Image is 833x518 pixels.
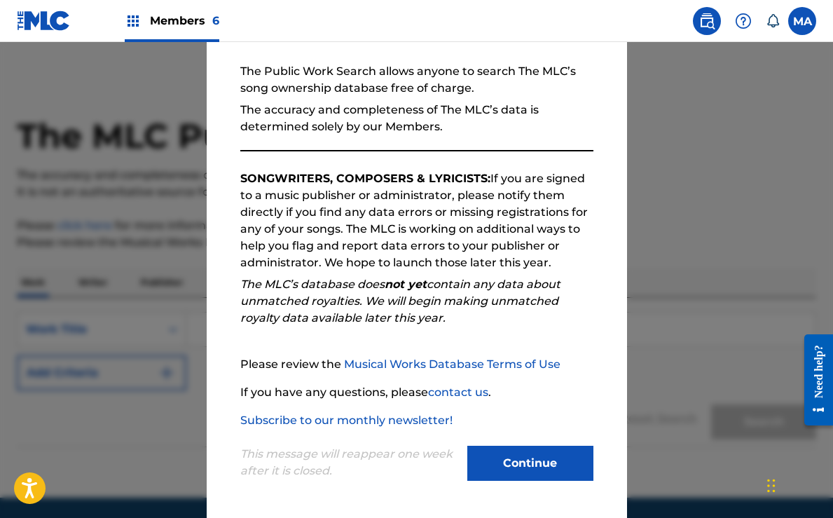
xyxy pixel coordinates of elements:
[794,324,833,437] iframe: Resource Center
[125,13,142,29] img: Top Rightsholders
[766,14,780,28] div: Notifications
[240,170,593,271] p: If you are signed to a music publisher or administrator, please notify them directly if you find ...
[240,384,593,401] p: If you have any questions, please .
[240,102,593,135] p: The accuracy and completeness of The MLC’s data is determined solely by our Members.
[150,13,219,29] span: Members
[693,7,721,35] a: Public Search
[240,63,593,97] p: The Public Work Search allows anyone to search The MLC’s song ownership database free of charge.
[698,13,715,29] img: search
[767,465,776,507] div: Drag
[735,13,752,29] img: help
[763,451,833,518] iframe: Chat Widget
[729,7,757,35] div: Help
[467,446,593,481] button: Continue
[788,7,816,35] div: User Menu
[240,278,560,325] em: The MLC’s database does contain any data about unmatched royalties. We will begin making unmatche...
[385,278,427,291] strong: not yet
[240,446,459,479] p: This message will reappear one week after it is closed.
[240,414,453,427] a: Subscribe to our monthly newsletter!
[212,14,219,27] span: 6
[17,11,71,31] img: MLC Logo
[344,357,560,371] a: Musical Works Database Terms of Use
[240,356,593,373] p: Please review the
[428,386,488,399] a: contact us
[240,172,490,185] strong: SONGWRITERS, COMPOSERS & LYRICISTS:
